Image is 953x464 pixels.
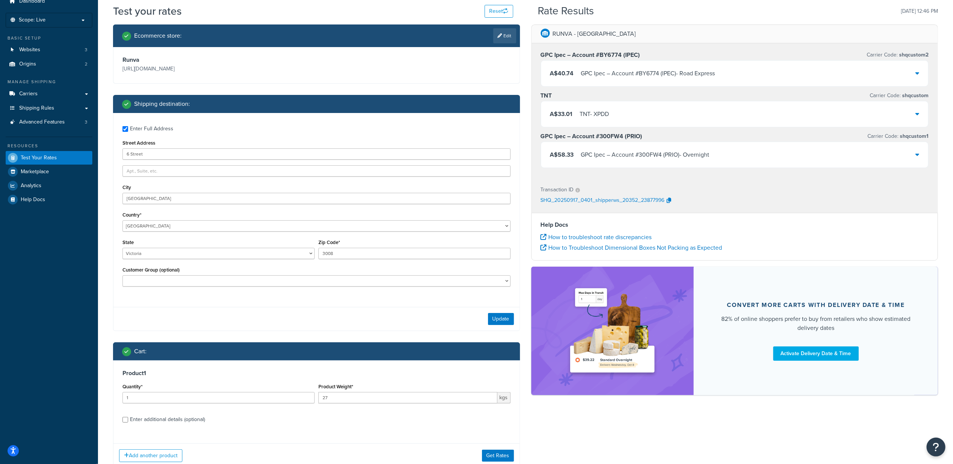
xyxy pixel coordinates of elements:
h2: Shipping destination : [134,101,190,107]
span: A$33.01 [550,110,573,118]
label: Street Address [122,140,155,146]
span: Shipping Rules [19,105,54,111]
span: Advanced Features [19,119,65,125]
div: Resources [6,143,92,149]
a: Test Your Rates [6,151,92,165]
div: Manage Shipping [6,79,92,85]
p: Carrier Code: [870,90,929,101]
h3: Runva [122,56,315,64]
li: Websites [6,43,92,57]
div: Convert more carts with delivery date & time [727,301,905,309]
label: City [122,185,131,190]
span: Origins [19,61,36,67]
p: Transaction ID [541,185,574,195]
button: Reset [485,5,513,18]
button: Add another product [119,449,182,462]
h3: GPC Ipec – Account #300FW4 (PRIO) [541,133,642,140]
span: Websites [19,47,40,53]
input: Enter Full Address [122,126,128,132]
p: Carrier Code: [867,131,929,142]
div: GPC Ipec – Account #300FW4 (PRIO) - Overnight [581,150,710,160]
span: shqcustom [901,92,929,99]
h2: Cart : [134,348,147,355]
p: SHQ_20250917_0401_shipperws_20352_23877996 [541,195,665,206]
span: shqcustom2 [898,51,929,59]
h3: TNT [541,92,552,99]
li: Origins [6,57,92,71]
button: Get Rates [482,450,514,462]
a: Analytics [6,179,92,192]
input: Enter additional details (optional) [122,417,128,423]
input: 0.00 [318,392,497,403]
a: Origins2 [6,57,92,71]
a: Marketplace [6,165,92,179]
p: [DATE] 12:46 PM [901,6,938,17]
span: Scope: Live [19,17,46,23]
h4: Help Docs [541,220,929,229]
div: Basic Setup [6,35,92,41]
a: Advanced Features3 [6,115,92,129]
span: 2 [85,61,87,67]
label: Zip Code* [318,240,340,245]
span: Marketplace [21,169,49,175]
button: Open Resource Center [927,438,945,456]
span: Test Your Rates [21,155,57,161]
div: Enter Full Address [130,124,173,134]
div: GPC Ipec – Account #BY6774 (IPEC) - Road Express [581,68,715,79]
label: Country* [122,212,141,218]
h3: GPC Ipec – Account #BY6774 (IPEC) [541,51,640,59]
label: Quantity* [122,384,142,389]
img: feature-image-ddt-36eae7f7280da8017bfb280eaccd9c446f90b1fe08728e4019434db127062ab4.png [565,278,659,384]
h3: Product 1 [122,369,511,377]
span: 3 [85,47,87,53]
h2: Ecommerce store : [134,32,182,39]
span: Carriers [19,91,38,97]
p: RUNVA - [GEOGRAPHIC_DATA] [553,29,636,39]
a: Help Docs [6,193,92,206]
a: Websites3 [6,43,92,57]
a: How to troubleshoot rate discrepancies [541,233,652,241]
span: shqcustom1 [898,132,929,140]
a: Edit [493,28,516,43]
span: A$40.74 [550,69,574,78]
a: Shipping Rules [6,101,92,115]
li: Advanced Features [6,115,92,129]
p: [URL][DOMAIN_NAME] [122,64,315,74]
div: Enter additional details (optional) [130,414,205,425]
div: 82% of online shoppers prefer to buy from retailers who show estimated delivery dates [712,314,920,333]
div: TNT - XPDD [580,109,609,119]
span: Analytics [21,183,41,189]
label: Customer Group (optional) [122,267,180,273]
p: Carrier Code: [867,50,929,60]
h2: Rate Results [538,5,594,17]
label: Product Weight* [318,384,353,389]
span: kgs [497,392,511,403]
span: A$58.33 [550,150,574,159]
label: State [122,240,134,245]
input: Apt., Suite, etc. [122,165,511,177]
input: 0.0 [122,392,315,403]
a: How to Troubleshoot Dimensional Boxes Not Packing as Expected [541,243,722,252]
span: 3 [85,119,87,125]
button: Update [488,313,514,325]
h1: Test your rates [113,4,182,18]
a: Activate Delivery Date & Time [773,346,859,361]
span: Help Docs [21,197,45,203]
a: Carriers [6,87,92,101]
